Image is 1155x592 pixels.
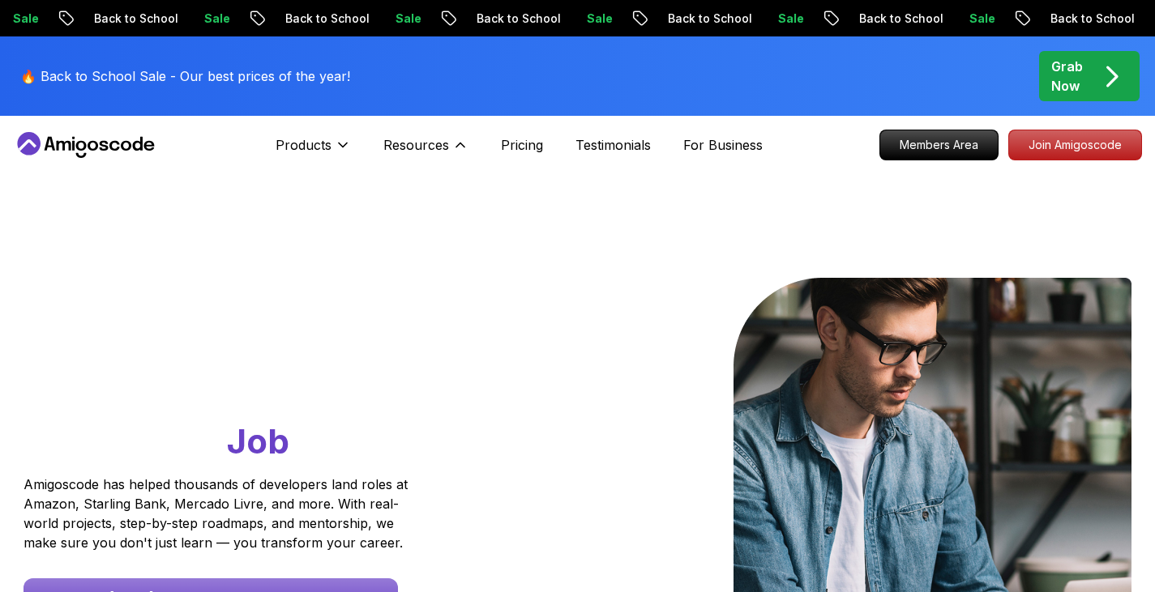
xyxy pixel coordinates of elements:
p: Back to School [460,11,570,27]
button: Resources [383,135,468,168]
p: Amigoscode has helped thousands of developers land roles at Amazon, Starling Bank, Mercado Livre,... [24,475,413,552]
p: Back to School [1033,11,1144,27]
p: Grab Now [1051,57,1083,96]
p: Resources [383,135,449,155]
p: Sale [379,11,430,27]
a: For Business [683,135,763,155]
a: Pricing [501,135,543,155]
p: Back to School [268,11,379,27]
p: Back to School [842,11,952,27]
a: Members Area [879,130,999,160]
p: Join Amigoscode [1009,130,1141,160]
a: Testimonials [575,135,651,155]
p: Sale [761,11,813,27]
p: Members Area [880,130,998,160]
p: Sale [952,11,1004,27]
a: Join Amigoscode [1008,130,1142,160]
p: Sale [570,11,622,27]
p: Products [276,135,332,155]
p: 🔥 Back to School Sale - Our best prices of the year! [20,66,350,86]
p: Back to School [77,11,187,27]
p: Sale [187,11,239,27]
button: Products [276,135,351,168]
p: Back to School [651,11,761,27]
